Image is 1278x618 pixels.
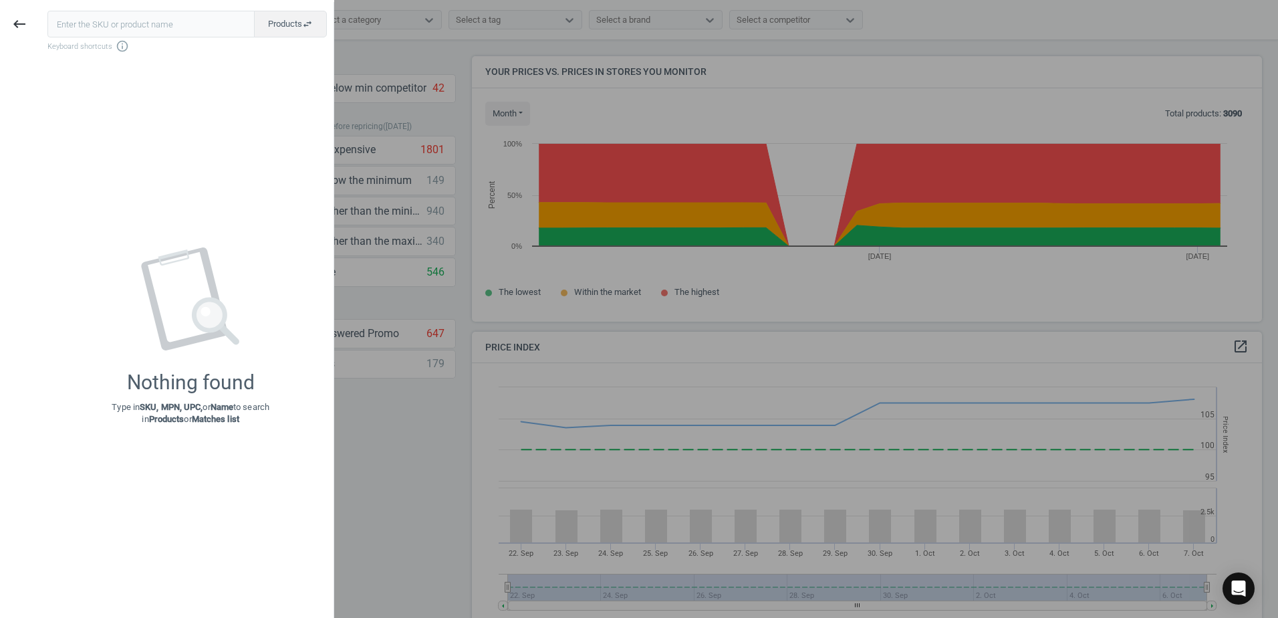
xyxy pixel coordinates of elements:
[149,414,184,424] strong: Products
[268,18,313,30] span: Products
[127,371,255,395] div: Nothing found
[11,16,27,32] i: keyboard_backspace
[47,39,327,53] span: Keyboard shortcuts
[254,11,327,37] button: Productsswap_horiz
[302,19,313,29] i: swap_horiz
[4,9,35,40] button: keyboard_backspace
[112,401,269,425] p: Type in or to search in or
[1223,573,1255,605] div: Open Intercom Messenger
[192,414,239,424] strong: Matches list
[140,402,203,412] strong: SKU, MPN, UPC,
[211,402,233,412] strong: Name
[47,11,255,37] input: Enter the SKU or product name
[116,39,129,53] i: info_outline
